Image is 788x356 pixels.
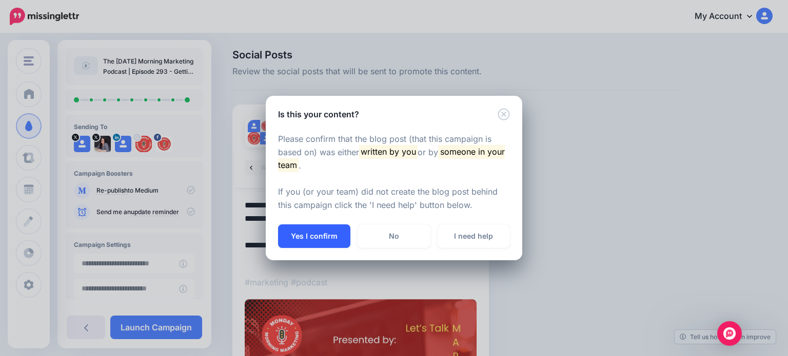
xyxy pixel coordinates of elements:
[278,224,350,248] button: Yes I confirm
[358,224,430,248] a: No
[278,108,359,120] h5: Is this your content?
[278,133,510,213] p: Please confirm that the blog post (that this campaign is based on) was either or by . If you (or ...
[278,145,505,172] mark: someone in your team
[498,108,510,121] button: Close
[717,321,742,346] div: Open Intercom Messenger
[438,224,510,248] a: I need help
[359,145,418,158] mark: written by you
